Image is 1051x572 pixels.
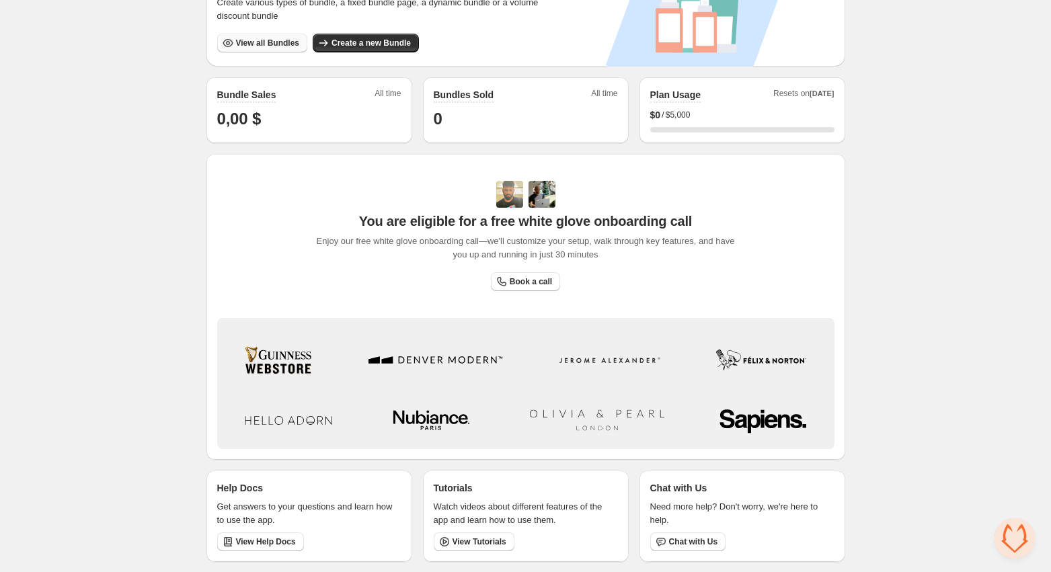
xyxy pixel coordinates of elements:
a: Open chat [995,518,1035,559]
span: All time [591,88,617,103]
p: Tutorials [434,481,473,495]
h1: 0,00 $ [217,108,401,130]
a: Book a call [491,272,560,291]
span: Chat with Us [669,536,718,547]
p: Help Docs [217,481,263,495]
span: Create a new Bundle [332,38,411,48]
span: All time [375,88,401,103]
p: Need more help? Don't worry, we're here to help. [650,500,834,527]
span: [DATE] [810,89,834,97]
h2: Bundles Sold [434,88,494,101]
a: View Help Docs [217,532,304,551]
span: Book a call [510,276,552,287]
span: View Help Docs [236,536,296,547]
span: View Tutorials [453,536,506,547]
span: View all Bundles [236,38,299,48]
p: Chat with Us [650,481,707,495]
button: Create a new Bundle [313,34,419,52]
p: Watch videos about different features of the app and learn how to use them. [434,500,618,527]
div: / [650,108,834,122]
button: Chat with Us [650,532,726,551]
img: Adi [496,181,523,208]
h1: 0 [434,108,618,130]
span: Enjoy our free white glove onboarding call—we'll customize your setup, walk through key features,... [309,235,742,261]
span: You are eligible for a free white glove onboarding call [359,213,692,229]
span: $ 0 [650,108,661,122]
span: Resets on [773,88,834,103]
h2: Bundle Sales [217,88,276,101]
a: View Tutorials [434,532,514,551]
p: Get answers to your questions and learn how to use the app. [217,500,401,527]
h2: Plan Usage [650,88,701,101]
button: View all Bundles [217,34,307,52]
img: Prakhar [529,181,555,208]
span: $5,000 [666,110,691,120]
